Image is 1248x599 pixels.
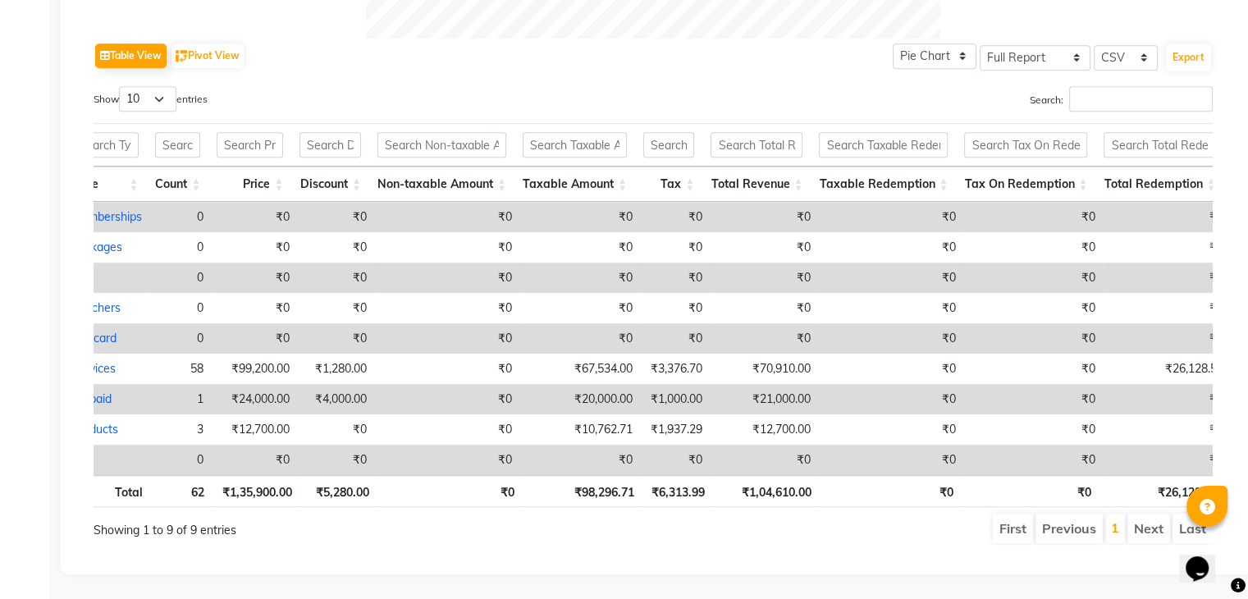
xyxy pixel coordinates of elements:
[375,323,520,354] td: ₹0
[298,384,375,414] td: ₹4,000.00
[641,323,711,354] td: ₹0
[298,202,375,232] td: ₹0
[71,209,142,224] a: Memberships
[641,202,711,232] td: ₹0
[713,475,820,507] th: ₹1,04,610.00
[171,43,244,68] button: Pivot View
[1166,43,1211,71] button: Export
[375,414,520,445] td: ₹0
[298,323,375,354] td: ₹0
[147,167,209,202] th: Count: activate to sort column ascending
[375,384,520,414] td: ₹0
[711,384,819,414] td: ₹21,000.00
[964,354,1104,384] td: ₹0
[711,263,819,293] td: ₹0
[641,384,711,414] td: ₹1,000.00
[642,475,713,507] th: ₹6,313.99
[635,167,702,202] th: Tax: activate to sort column ascending
[1104,263,1232,293] td: ₹0
[375,263,520,293] td: ₹0
[520,202,641,232] td: ₹0
[819,414,964,445] td: ₹0
[964,323,1104,354] td: ₹0
[711,323,819,354] td: ₹0
[150,202,212,232] td: 0
[377,132,506,158] input: Search Non-taxable Amount
[1104,445,1232,475] td: ₹0
[1104,202,1232,232] td: ₹0
[212,232,298,263] td: ₹0
[291,167,369,202] th: Discount: activate to sort column ascending
[298,293,375,323] td: ₹0
[523,132,627,158] input: Search Taxable Amount
[212,354,298,384] td: ₹99,200.00
[150,263,212,293] td: 0
[1104,354,1232,384] td: ₹26,128.56
[1095,167,1223,202] th: Total Redemption: activate to sort column ascending
[711,202,819,232] td: ₹0
[711,354,819,384] td: ₹70,910.00
[964,414,1104,445] td: ₹0
[71,132,139,158] input: Search Type
[711,293,819,323] td: ₹0
[520,232,641,263] td: ₹0
[1104,323,1232,354] td: ₹0
[212,384,298,414] td: ₹24,000.00
[819,263,964,293] td: ₹0
[520,354,641,384] td: ₹67,534.00
[962,475,1099,507] th: ₹0
[964,232,1104,263] td: ₹0
[375,202,520,232] td: ₹0
[956,167,1095,202] th: Tax On Redemption: activate to sort column ascending
[643,132,694,158] input: Search Tax
[375,445,520,475] td: ₹0
[1099,475,1226,507] th: ₹26,128.56
[1104,293,1232,323] td: ₹0
[1111,519,1119,536] a: 1
[151,475,213,507] th: 62
[150,354,212,384] td: 58
[208,167,291,202] th: Price: activate to sort column ascending
[520,293,641,323] td: ₹0
[1179,533,1232,583] iframe: chat widget
[71,300,121,315] a: Vouchers
[119,86,176,112] select: Showentries
[520,323,641,354] td: ₹0
[711,132,802,158] input: Search Total Revenue
[819,323,964,354] td: ₹0
[520,263,641,293] td: ₹0
[819,132,948,158] input: Search Taxable Redemption
[212,323,298,354] td: ₹0
[150,232,212,263] td: 0
[155,132,201,158] input: Search Count
[212,202,298,232] td: ₹0
[811,167,956,202] th: Taxable Redemption: activate to sort column ascending
[71,361,116,376] a: Services
[176,50,188,62] img: pivot.png
[298,414,375,445] td: ₹0
[212,445,298,475] td: ₹0
[819,445,964,475] td: ₹0
[1104,232,1232,263] td: ₹0
[150,445,212,475] td: 0
[520,384,641,414] td: ₹20,000.00
[150,293,212,323] td: 0
[711,414,819,445] td: ₹12,700.00
[369,167,514,202] th: Non-taxable Amount: activate to sort column ascending
[63,167,147,202] th: Type: activate to sort column ascending
[94,512,546,539] div: Showing 1 to 9 of 9 entries
[514,167,635,202] th: Taxable Amount: activate to sort column ascending
[212,414,298,445] td: ₹12,700.00
[71,422,118,437] a: Products
[213,475,299,507] th: ₹1,35,900.00
[217,132,283,158] input: Search Price
[1104,384,1232,414] td: ₹0
[819,293,964,323] td: ₹0
[964,445,1104,475] td: ₹0
[820,475,962,507] th: ₹0
[819,354,964,384] td: ₹0
[523,475,642,507] th: ₹98,296.71
[964,384,1104,414] td: ₹0
[964,132,1087,158] input: Search Tax On Redemption
[964,202,1104,232] td: ₹0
